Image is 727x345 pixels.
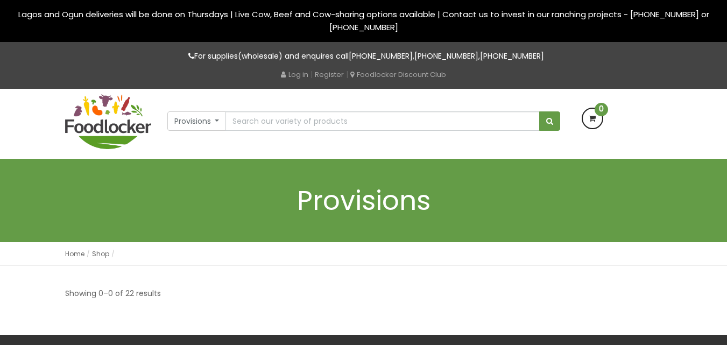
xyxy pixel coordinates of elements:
a: [PHONE_NUMBER] [349,51,413,61]
a: Foodlocker Discount Club [350,69,446,80]
a: Home [65,249,84,258]
a: [PHONE_NUMBER] [414,51,478,61]
a: Register [315,69,344,80]
a: Shop [92,249,109,258]
a: Log in [281,69,308,80]
span: 0 [595,103,608,116]
h1: Provisions [65,186,662,215]
input: Search our variety of products [225,111,539,131]
span: | [310,69,313,80]
p: Showing 0–0 of 22 results [65,287,161,300]
img: FoodLocker [65,94,151,149]
span: | [346,69,348,80]
button: Provisions [167,111,227,131]
a: [PHONE_NUMBER] [480,51,544,61]
p: For supplies(wholesale) and enquires call , , [65,50,662,62]
span: Lagos and Ogun deliveries will be done on Thursdays | Live Cow, Beef and Cow-sharing options avai... [18,9,709,33]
